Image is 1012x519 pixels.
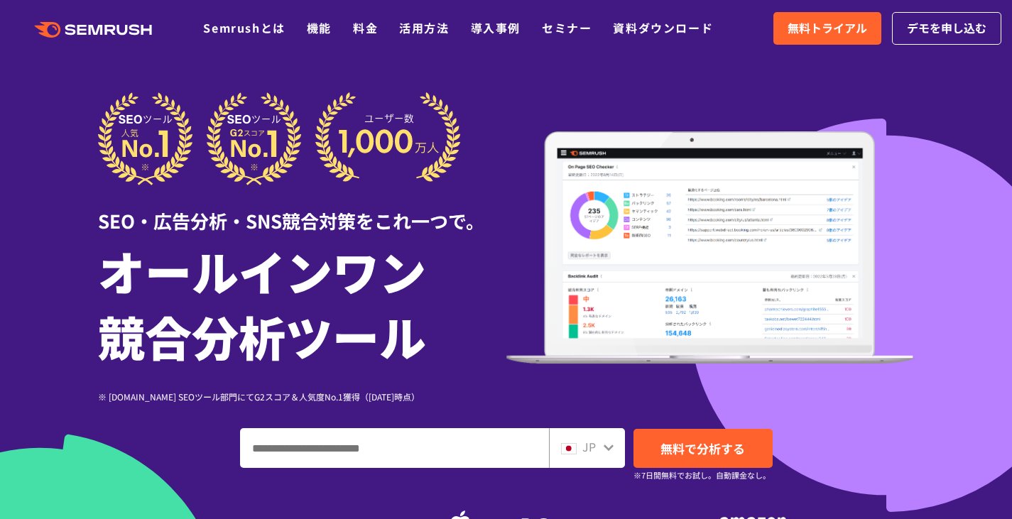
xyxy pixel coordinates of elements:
[399,19,449,36] a: 活用方法
[613,19,713,36] a: 資料ダウンロード
[353,19,378,36] a: 料金
[98,390,506,403] div: ※ [DOMAIN_NAME] SEOツール部門にてG2スコア＆人気度No.1獲得（[DATE]時点）
[582,438,596,455] span: JP
[203,19,285,36] a: Semrushとは
[773,12,881,45] a: 無料トライアル
[98,185,506,234] div: SEO・広告分析・SNS競合対策をこれ一つで。
[660,439,745,457] span: 無料で分析する
[471,19,521,36] a: 導入事例
[892,12,1001,45] a: デモを申し込む
[241,429,548,467] input: ドメイン、キーワードまたはURLを入力してください
[907,19,986,38] span: デモを申し込む
[98,238,506,368] h1: オールインワン 競合分析ツール
[307,19,332,36] a: 機能
[542,19,592,36] a: セミナー
[788,19,867,38] span: 無料トライアル
[633,429,773,468] a: 無料で分析する
[633,469,771,482] small: ※7日間無料でお試し。自動課金なし。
